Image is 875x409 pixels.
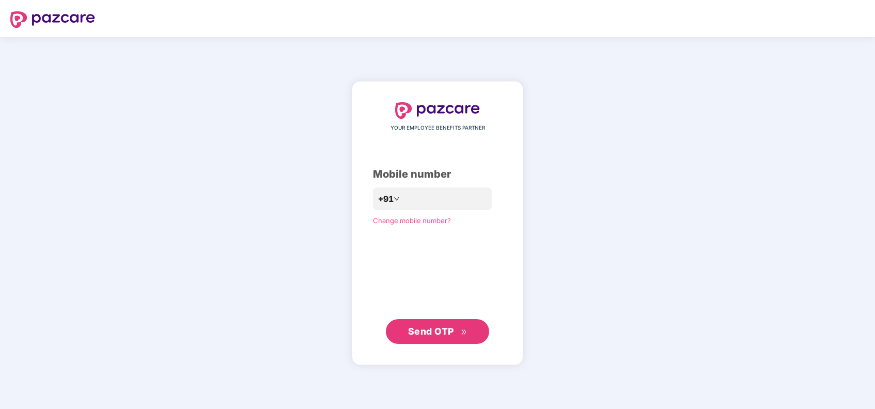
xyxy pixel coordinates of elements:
img: logo [395,102,480,119]
span: double-right [461,329,467,336]
span: Send OTP [408,326,454,337]
div: Mobile number [373,166,502,182]
button: Send OTPdouble-right [386,319,489,344]
span: YOUR EMPLOYEE BENEFITS PARTNER [390,124,485,132]
span: down [394,196,400,202]
img: logo [10,11,95,28]
a: Change mobile number? [373,216,451,225]
span: +91 [378,193,394,206]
